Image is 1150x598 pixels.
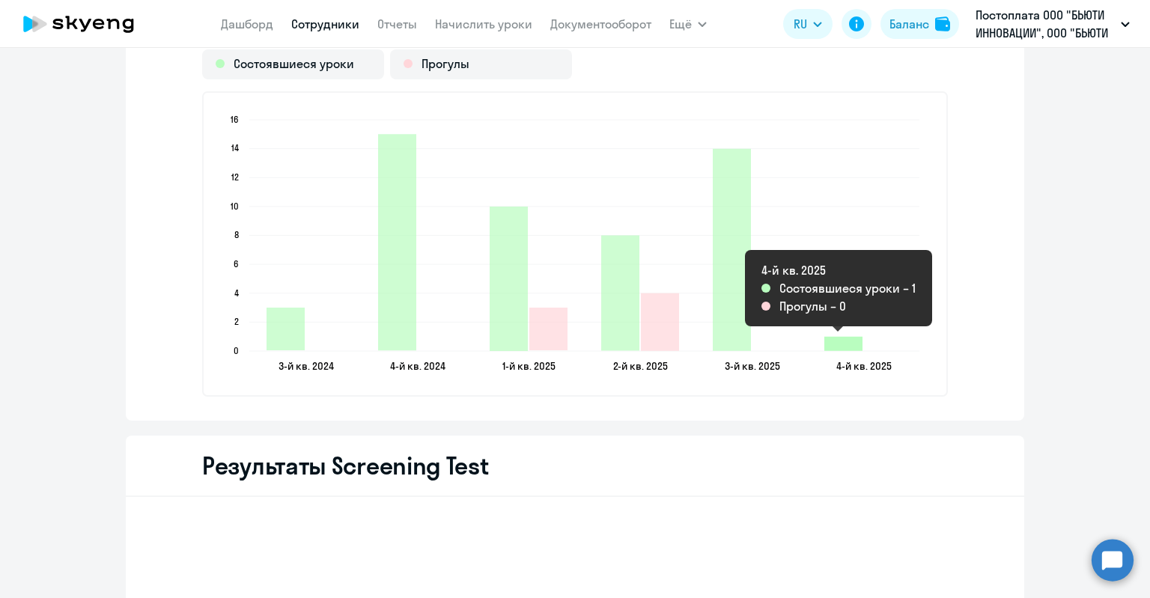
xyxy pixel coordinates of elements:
[669,9,707,39] button: Ещё
[234,258,239,269] text: 6
[390,49,572,79] div: Прогулы
[202,451,489,480] h2: Результаты Screening Test
[390,359,445,373] text: 4-й кв. 2024
[880,9,959,39] button: Балансbalance
[231,201,239,212] text: 10
[231,114,239,125] text: 16
[234,229,239,240] text: 8
[794,15,807,33] span: RU
[378,134,416,350] path: 2024-12-26T21:00:00.000Z Состоявшиеся уроки 15
[935,16,950,31] img: balance
[234,345,239,356] text: 0
[889,15,929,33] div: Баланс
[377,16,417,31] a: Отчеты
[550,16,651,31] a: Документооборот
[641,293,679,351] path: 2025-06-12T21:00:00.000Z Прогулы 4
[968,6,1137,42] button: Постоплата ООО "БЬЮТИ ИННОВАЦИИ", ООО "БЬЮТИ ИННОВАЦИИ"
[713,149,751,351] path: 2025-09-24T21:00:00.000Z Состоявшиеся уроки 14
[669,15,692,33] span: Ещё
[783,9,833,39] button: RU
[529,308,568,350] path: 2025-02-09T21:00:00.000Z Прогулы 3
[490,207,528,351] path: 2025-02-09T21:00:00.000Z Состоявшиеся уроки 10
[221,16,273,31] a: Дашборд
[976,6,1115,42] p: Постоплата ООО "БЬЮТИ ИННОВАЦИИ", ООО "БЬЮТИ ИННОВАЦИИ"
[267,308,305,350] path: 2024-09-28T21:00:00.000Z Состоявшиеся уроки 3
[231,142,239,153] text: 14
[824,337,862,351] path: 2025-09-30T21:00:00.000Z Состоявшиеся уроки 1
[279,359,334,373] text: 3-й кв. 2024
[435,16,532,31] a: Начислить уроки
[234,316,239,327] text: 2
[601,236,639,351] path: 2025-06-12T21:00:00.000Z Состоявшиеся уроки 8
[725,359,780,373] text: 3-й кв. 2025
[291,16,359,31] a: Сотрудники
[202,49,384,79] div: Состоявшиеся уроки
[231,171,239,183] text: 12
[613,359,668,373] text: 2-й кв. 2025
[234,287,239,299] text: 4
[836,359,892,373] text: 4-й кв. 2025
[502,359,556,373] text: 1-й кв. 2025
